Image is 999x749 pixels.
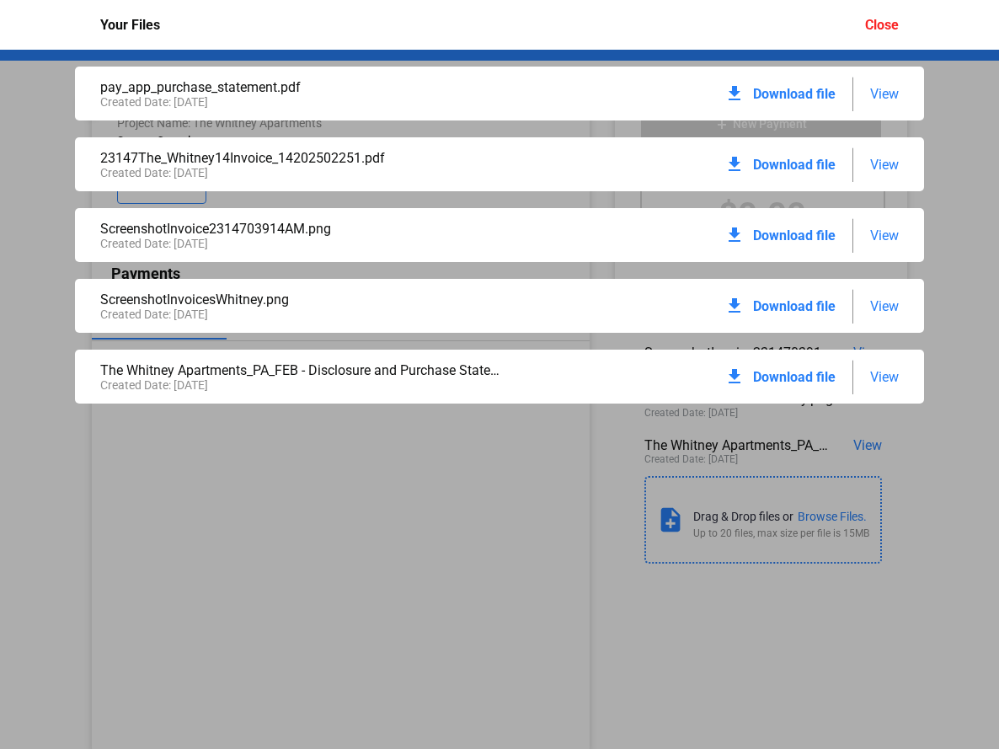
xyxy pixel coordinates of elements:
[100,362,499,378] div: The Whitney Apartments_PA_FEB - Disclosure and Purchase Statement.pdf
[100,17,160,33] div: Your Files
[870,369,899,385] span: View
[100,221,499,237] div: ScreenshotInvoice2314703914AM.png
[753,227,836,243] span: Download file
[100,150,499,166] div: 23147The_Whitney14Invoice_14202502251.pdf
[100,166,499,179] div: Created Date: [DATE]
[100,95,499,109] div: Created Date: [DATE]
[870,157,899,173] span: View
[753,369,836,385] span: Download file
[870,227,899,243] span: View
[753,298,836,314] span: Download file
[724,225,745,245] mat-icon: download
[100,378,499,392] div: Created Date: [DATE]
[100,79,499,95] div: pay_app_purchase_statement.pdf
[870,86,899,102] span: View
[724,366,745,387] mat-icon: download
[753,86,836,102] span: Download file
[100,237,499,250] div: Created Date: [DATE]
[724,83,745,104] mat-icon: download
[100,292,499,308] div: ScreenshotInvoicesWhitney.png
[100,308,499,321] div: Created Date: [DATE]
[724,296,745,316] mat-icon: download
[865,17,899,33] div: Close
[724,154,745,174] mat-icon: download
[870,298,899,314] span: View
[753,157,836,173] span: Download file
